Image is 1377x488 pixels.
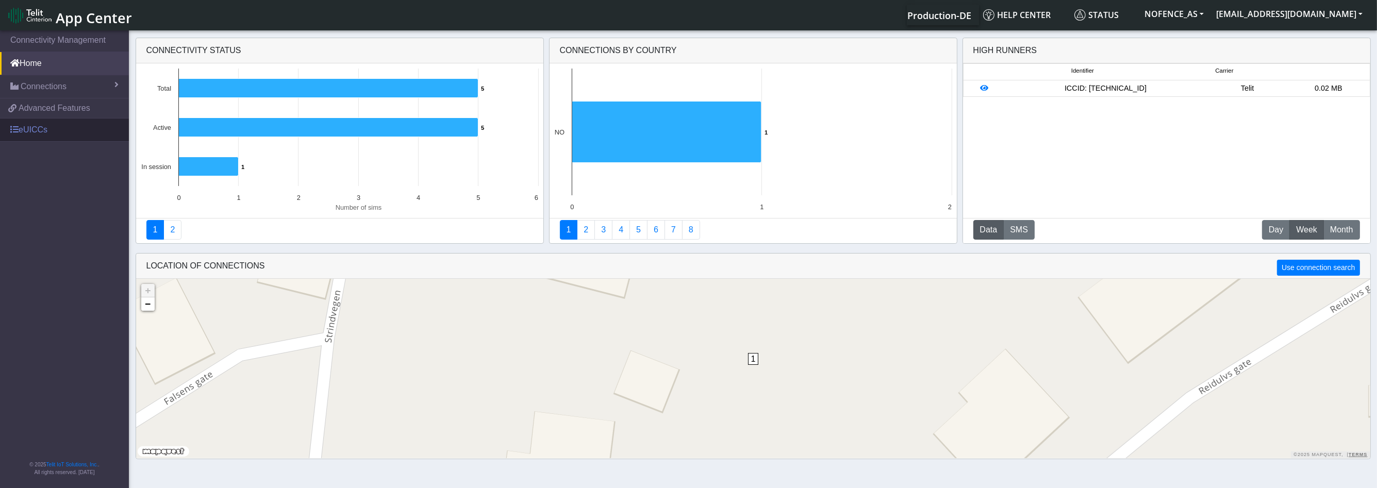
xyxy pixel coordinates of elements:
[1070,5,1138,25] a: Status
[560,220,947,240] nav: Summary paging
[760,203,764,211] text: 1
[146,220,533,240] nav: Summary paging
[612,220,630,240] a: Connections By Carrier
[765,129,768,136] text: 1
[748,353,758,384] div: 1
[1289,220,1324,240] button: Week
[141,297,155,311] a: Zoom out
[973,220,1004,240] button: Data
[554,128,564,136] text: NO
[417,194,420,201] text: 4
[1003,220,1035,240] button: SMS
[1074,9,1086,21] img: status.svg
[146,220,164,240] a: Connectivity status
[983,9,1051,21] span: Help center
[907,5,971,25] a: Your current platform instance
[1074,9,1119,21] span: Status
[973,44,1037,57] div: High Runners
[56,8,132,27] span: App Center
[481,86,484,92] text: 5
[1330,224,1353,236] span: Month
[647,220,665,240] a: 14 Days Trend
[141,163,171,171] text: In session
[948,203,951,211] text: 2
[1269,224,1283,236] span: Day
[1210,5,1369,23] button: [EMAIL_ADDRESS][DOMAIN_NAME]
[476,194,480,201] text: 5
[1277,260,1359,276] button: Use connection search
[8,4,130,26] a: App Center
[1138,5,1210,23] button: NOFENCE_AS
[907,9,971,22] span: Production-DE
[163,220,181,240] a: Deployment status
[136,38,543,63] div: Connectivity status
[1296,224,1317,236] span: Week
[335,204,381,211] text: Number of sims
[21,80,67,93] span: Connections
[550,38,957,63] div: Connections By Country
[1262,220,1290,240] button: Day
[136,254,1370,279] div: LOCATION OF CONNECTIONS
[1004,83,1207,94] div: ICCID: [TECHNICAL_ID]
[481,125,484,131] text: 5
[1071,66,1094,75] span: Identifier
[1215,66,1233,75] span: Carrier
[1288,83,1369,94] div: 0.02 MB
[19,102,90,114] span: Advanced Features
[979,5,1070,25] a: Help center
[356,194,360,201] text: 3
[682,220,700,240] a: Not Connected for 30 days
[237,194,240,201] text: 1
[1291,451,1370,458] div: ©2025 MapQuest, |
[629,220,648,240] a: Usage by Carrier
[577,220,595,240] a: Carrier
[560,220,578,240] a: Connections By Country
[177,194,180,201] text: 0
[157,85,171,92] text: Total
[665,220,683,240] a: Zero Session
[241,164,244,170] text: 1
[748,353,759,365] span: 1
[296,194,300,201] text: 2
[1323,220,1359,240] button: Month
[141,284,155,297] a: Zoom in
[1349,452,1368,457] a: Terms
[8,7,52,24] img: logo-telit-cinterion-gw-new.png
[1207,83,1288,94] div: Telit
[153,124,171,131] text: Active
[46,462,98,467] a: Telit IoT Solutions, Inc.
[534,194,538,201] text: 6
[983,9,994,21] img: knowledge.svg
[594,220,612,240] a: Usage per Country
[570,203,574,211] text: 0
